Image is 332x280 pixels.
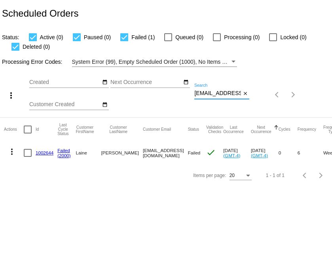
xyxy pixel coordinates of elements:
button: Previous page [269,87,285,103]
mat-header-cell: Validation Checks [206,118,223,141]
mat-cell: 6 [298,141,323,164]
input: Search [194,90,241,97]
a: (GMT-4) [251,153,268,158]
mat-icon: more_vert [6,91,16,100]
mat-icon: date_range [102,79,108,86]
button: Change sorting for CustomerLastName [101,125,136,134]
mat-cell: [PERSON_NAME] [101,141,143,164]
mat-icon: date_range [102,102,108,108]
button: Change sorting for LastOccurrenceUtc [223,125,244,134]
span: Processing Error Codes: [2,59,63,65]
a: Failed [57,148,70,153]
div: Items per page: [193,173,226,178]
mat-icon: check [206,148,216,157]
span: Failed [188,150,201,155]
button: Clear [241,90,249,98]
button: Change sorting for CustomerEmail [143,127,171,132]
span: Active (0) [40,32,63,42]
mat-icon: close [243,91,248,97]
span: Failed (1) [131,32,155,42]
button: Next page [313,168,329,183]
a: 1002644 [36,150,53,155]
button: Next page [285,87,301,103]
span: 20 [230,173,235,178]
span: Paused (0) [84,32,111,42]
mat-cell: [DATE] [223,141,251,164]
span: Status: [2,34,19,40]
span: Queued (0) [175,32,203,42]
h2: Scheduled Orders [2,8,78,19]
mat-cell: Laine [76,141,101,164]
mat-select: Items per page: [230,173,252,179]
a: (2000) [57,153,71,158]
mat-cell: [EMAIL_ADDRESS][DOMAIN_NAME] [143,141,188,164]
div: 1 - 1 of 1 [266,173,285,178]
span: Deleted (0) [23,42,50,51]
input: Next Occurrence [110,79,182,86]
button: Change sorting for LastProcessingCycleId [57,123,68,136]
input: Customer Created [29,101,101,108]
mat-icon: more_vert [7,147,17,156]
mat-select: Filter by Processing Error Codes [72,57,237,67]
span: Locked (0) [280,32,306,42]
mat-cell: [DATE] [251,141,279,164]
mat-header-cell: Actions [4,118,24,141]
mat-icon: date_range [183,79,189,86]
button: Change sorting for CustomerFirstName [76,125,94,134]
input: Created [29,79,101,86]
button: Change sorting for Cycles [279,127,290,132]
button: Change sorting for Frequency [298,127,316,132]
button: Previous page [297,168,313,183]
a: (GMT-4) [223,153,240,158]
button: Change sorting for NextOccurrenceUtc [251,125,271,134]
button: Change sorting for Id [36,127,39,132]
span: Processing (0) [224,32,260,42]
mat-cell: 0 [279,141,298,164]
button: Change sorting for Status [188,127,199,132]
